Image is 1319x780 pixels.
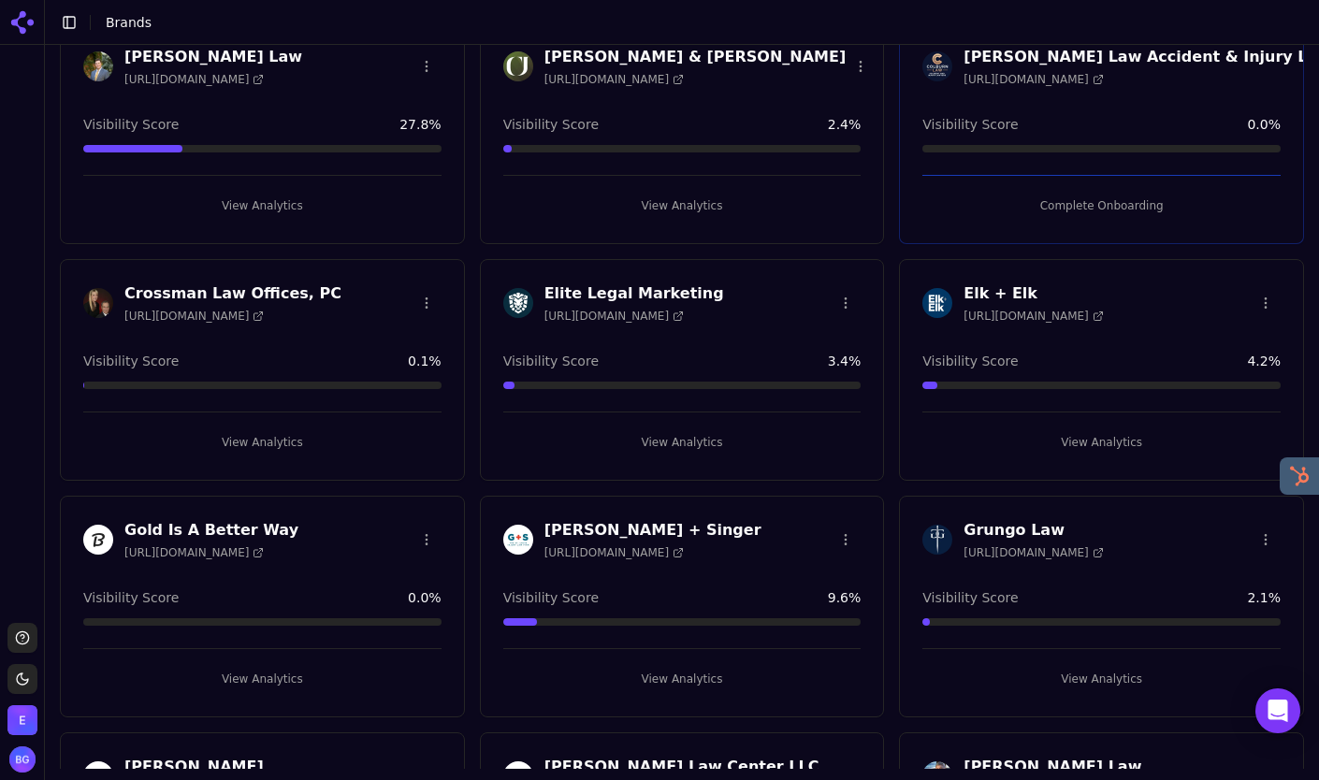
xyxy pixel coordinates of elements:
[124,519,298,542] h3: Gold Is A Better Way
[964,282,1103,305] h3: Elk + Elk
[964,756,1141,778] h3: [PERSON_NAME] Law
[1255,688,1300,733] div: Open Intercom Messenger
[124,309,264,324] span: [URL][DOMAIN_NAME]
[124,72,264,87] span: [URL][DOMAIN_NAME]
[828,115,862,134] span: 2.4 %
[544,756,819,778] h3: [PERSON_NAME] Law Center LLC
[922,427,1281,457] button: View Analytics
[503,525,533,555] img: Goldblatt + Singer
[544,282,724,305] h3: Elite Legal Marketing
[1247,115,1281,134] span: 0.0 %
[828,352,862,370] span: 3.4 %
[83,288,113,318] img: Crossman Law Offices, PC
[964,309,1103,324] span: [URL][DOMAIN_NAME]
[544,72,684,87] span: [URL][DOMAIN_NAME]
[922,51,952,81] img: Colburn Law Accident & Injury Lawyers
[503,427,862,457] button: View Analytics
[399,115,441,134] span: 27.8 %
[503,191,862,221] button: View Analytics
[106,15,152,30] span: Brands
[83,525,113,555] img: Gold Is A Better Way
[83,115,179,134] span: Visibility Score
[922,115,1018,134] span: Visibility Score
[7,705,37,735] img: Elite Legal Marketing
[922,352,1018,370] span: Visibility Score
[124,545,264,560] span: [URL][DOMAIN_NAME]
[83,51,113,81] img: Cannon Law
[408,352,442,370] span: 0.1 %
[106,13,152,32] nav: breadcrumb
[7,705,37,735] button: Open organization switcher
[124,282,341,305] h3: Crossman Law Offices, PC
[964,519,1103,542] h3: Grungo Law
[9,746,36,773] img: Brian Gomez
[503,288,533,318] img: Elite Legal Marketing
[83,191,442,221] button: View Analytics
[124,756,264,778] h3: [PERSON_NAME]
[544,46,847,68] h3: [PERSON_NAME] & [PERSON_NAME]
[503,115,599,134] span: Visibility Score
[922,588,1018,607] span: Visibility Score
[922,525,952,555] img: Grungo Law
[922,191,1281,221] button: Complete Onboarding
[828,588,862,607] span: 9.6 %
[9,746,36,773] button: Open user button
[503,51,533,81] img: Cohen & Jaffe
[964,545,1103,560] span: [URL][DOMAIN_NAME]
[544,309,684,324] span: [URL][DOMAIN_NAME]
[408,588,442,607] span: 0.0 %
[83,427,442,457] button: View Analytics
[964,72,1103,87] span: [URL][DOMAIN_NAME]
[124,46,302,68] h3: [PERSON_NAME] Law
[503,352,599,370] span: Visibility Score
[83,352,179,370] span: Visibility Score
[1247,352,1281,370] span: 4.2 %
[922,664,1281,694] button: View Analytics
[544,519,761,542] h3: [PERSON_NAME] + Singer
[503,588,599,607] span: Visibility Score
[503,664,862,694] button: View Analytics
[83,664,442,694] button: View Analytics
[544,545,684,560] span: [URL][DOMAIN_NAME]
[922,288,952,318] img: Elk + Elk
[83,588,179,607] span: Visibility Score
[1247,588,1281,607] span: 2.1 %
